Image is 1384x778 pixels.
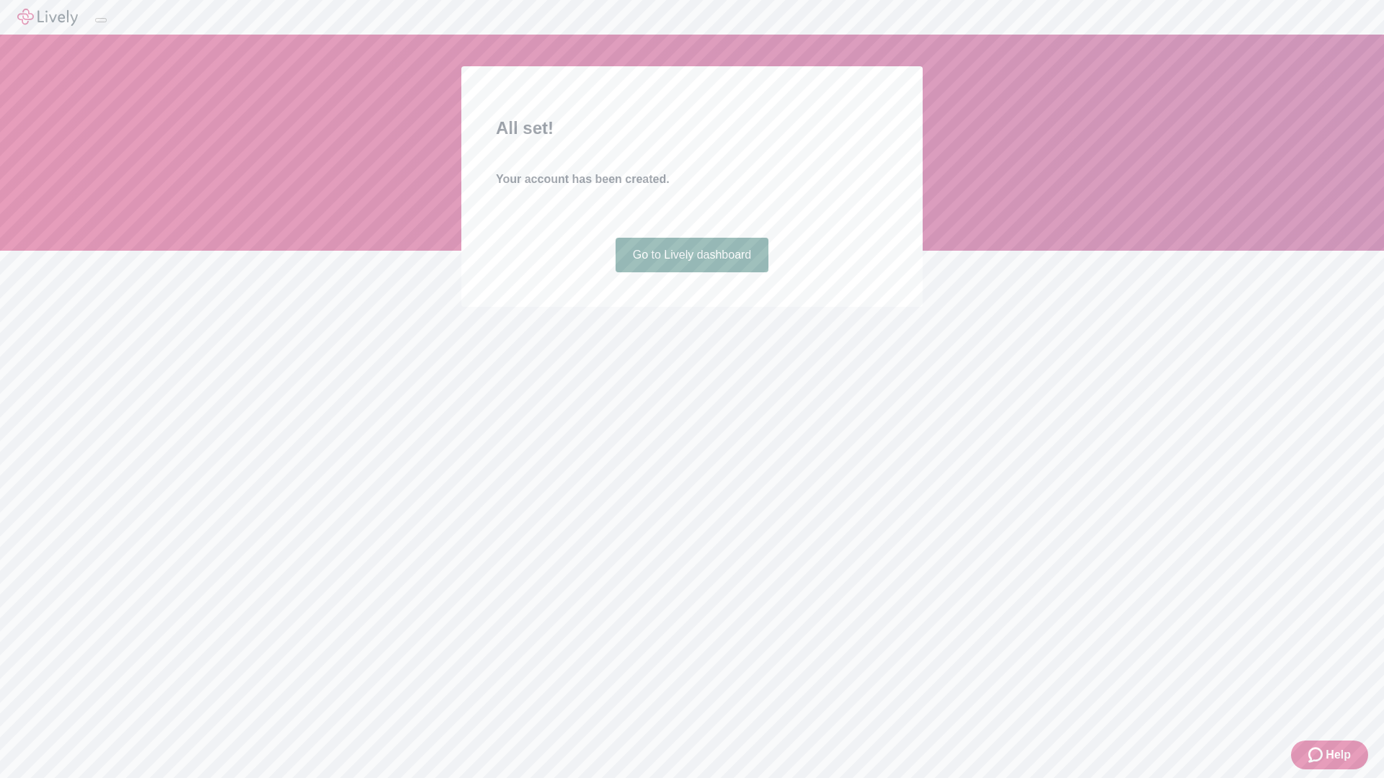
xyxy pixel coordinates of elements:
[616,238,769,272] a: Go to Lively dashboard
[1308,746,1326,764] svg: Zendesk support icon
[95,18,107,22] button: Log out
[17,9,78,26] img: Lively
[496,115,888,141] h2: All set!
[496,171,888,188] h4: Your account has been created.
[1326,746,1351,764] span: Help
[1291,741,1368,769] button: Zendesk support iconHelp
